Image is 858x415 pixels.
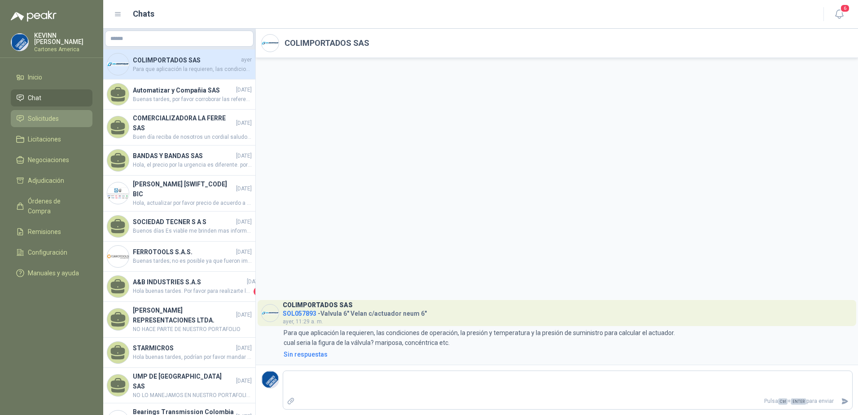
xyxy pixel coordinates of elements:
span: Licitaciones [28,134,61,144]
p: KEVINN [PERSON_NAME] [34,32,92,45]
a: COMERCIALIZADORA LA FERRE SAS[DATE]Buen día reciba de nosotros un cordial saludo, es un gusto par... [103,110,255,146]
a: Negociaciones [11,151,92,168]
img: Company Logo [107,53,129,75]
a: Inicio [11,69,92,86]
a: Configuración [11,244,92,261]
h2: COLIMPORTADOS SAS [285,37,369,49]
span: Buenas tardes; no es posible ya que fueron importados. [133,257,252,265]
h4: SOCIEDAD TECNER S A S [133,217,234,227]
a: SOCIEDAD TECNER S A S[DATE]Buenos días Es viable me brinden mas informacion de este producto para... [103,212,255,242]
a: Company LogoFERROTOOLS S.A.S.[DATE]Buenas tardes; no es posible ya que fueron importados. [103,242,255,272]
img: Company Logo [262,305,279,322]
span: NO HACE PARTE DE NUESTRO PORTAFOLIO [133,325,252,334]
a: Sin respuestas [282,349,853,359]
span: Ctrl [778,398,788,405]
p: Cartones America [34,47,92,52]
span: Hola, actualizar por favor precio de acuerdo a lo acordado. 126 USD [133,199,252,207]
img: Company Logo [107,246,129,267]
button: 6 [831,6,847,22]
h4: [PERSON_NAME] REPRESENTACIONES LTDA. [133,305,234,325]
a: STARMICROS[DATE]Hola buenas tardes, podrían por favor mandar especificaciones o imágenes del prod... [103,338,255,368]
a: Manuales y ayuda [11,265,92,282]
span: Negociaciones [28,155,69,165]
span: Hola buenas tardes. Por favor para realizarte la cotización. Necesitan la manguera para agua aire... [133,287,252,296]
span: ayer, 11:29 a. m. [283,318,323,325]
span: ENTER [791,398,806,405]
a: [PERSON_NAME] REPRESENTACIONES LTDA.[DATE]NO HACE PARTE DE NUESTRO PORTAFOLIO [103,302,255,338]
span: Buenas tardes, por favor corroborar las referencias con la serie de la bobina que necesitan. para... [133,95,252,104]
span: SOL057893 [283,310,316,317]
span: Adjudicación [28,176,64,185]
span: Configuración [28,247,67,257]
h4: FERROTOOLS S.A.S. [133,247,234,257]
a: Órdenes de Compra [11,193,92,220]
span: [DATE] [236,119,252,128]
span: Hola buenas tardes, podrían por favor mandar especificaciones o imágenes del productor para poder... [133,353,252,362]
h4: - Valvula 6" Velan c/actuador neum 6" [283,308,427,316]
span: Remisiones [28,227,61,237]
span: Manuales y ayuda [28,268,79,278]
span: 1 [254,287,263,296]
h4: STARMICROS [133,343,234,353]
span: [DATE] [236,311,252,319]
h4: A&B INDUSTRIES S.A.S [133,277,245,287]
span: [DATE] [236,86,252,94]
a: BANDAS Y BANDAS SAS[DATE]Hola, el precio por la urgencia es diferente. por favor recotizar. [103,146,255,176]
p: Para que aplicación la requieren, las condiciones de operación, la presión y temperatura y la pre... [284,328,675,348]
div: Sin respuestas [284,349,328,359]
span: [DATE] [236,152,252,160]
a: Adjudicación [11,172,92,189]
span: Buen día reciba de nosotros un cordial saludo, es un gusto para nosotros atender su requerimiento... [133,133,252,141]
span: [DATE] [236,218,252,226]
h1: Chats [133,8,154,20]
span: Para que aplicación la requieren, las condiciones de operación, la presión y temperatura y la pre... [133,65,252,74]
button: Enviar [837,393,852,409]
p: Pulsa + para enviar [298,393,838,409]
span: Inicio [28,72,42,82]
h4: Automatizar y Compañia SAS [133,85,234,95]
a: Chat [11,89,92,106]
span: [DATE] [247,278,263,286]
a: Solicitudes [11,110,92,127]
h4: [PERSON_NAME] [SWIFT_CODE] BIC [133,179,234,199]
img: Company Logo [262,371,279,388]
a: Licitaciones [11,131,92,148]
img: Company Logo [11,34,28,51]
h3: COLIMPORTADOS SAS [283,303,353,308]
span: NO LO MANEJAMOS EN NUESTRO PORTAFOLIO DE PRODUCTOS [133,391,252,400]
span: 6 [840,4,850,13]
a: A&B INDUSTRIES S.A.S[DATE]Hola buenas tardes. Por favor para realizarte la cotización. Necesitan ... [103,272,255,302]
span: [DATE] [236,377,252,385]
label: Adjuntar archivos [283,393,298,409]
span: Órdenes de Compra [28,196,84,216]
img: Company Logo [107,182,129,204]
img: Company Logo [262,35,279,52]
span: [DATE] [236,185,252,193]
span: Hola, el precio por la urgencia es diferente. por favor recotizar. [133,161,252,169]
a: Company Logo[PERSON_NAME] [SWIFT_CODE] BIC[DATE]Hola, actualizar por favor precio de acuerdo a lo... [103,176,255,212]
span: Solicitudes [28,114,59,124]
a: Remisiones [11,223,92,240]
h4: COLIMPORTADOS SAS [133,55,239,65]
h4: COMERCIALIZADORA LA FERRE SAS [133,113,234,133]
a: Automatizar y Compañia SAS[DATE]Buenas tardes, por favor corroborar las referencias con la serie ... [103,79,255,110]
h4: UMP DE [GEOGRAPHIC_DATA] SAS [133,371,234,391]
span: Buenos días Es viable me brinden mas informacion de este producto para asi poder ofertar. Dato de... [133,227,252,235]
span: Chat [28,93,41,103]
img: Logo peakr [11,11,57,22]
a: UMP DE [GEOGRAPHIC_DATA] SAS[DATE]NO LO MANEJAMOS EN NUESTRO PORTAFOLIO DE PRODUCTOS [103,368,255,404]
span: ayer [241,56,252,64]
h4: BANDAS Y BANDAS SAS [133,151,234,161]
span: [DATE] [236,248,252,256]
a: Company LogoCOLIMPORTADOS SASayerPara que aplicación la requieren, las condiciones de operación, ... [103,49,255,79]
span: [DATE] [236,344,252,353]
